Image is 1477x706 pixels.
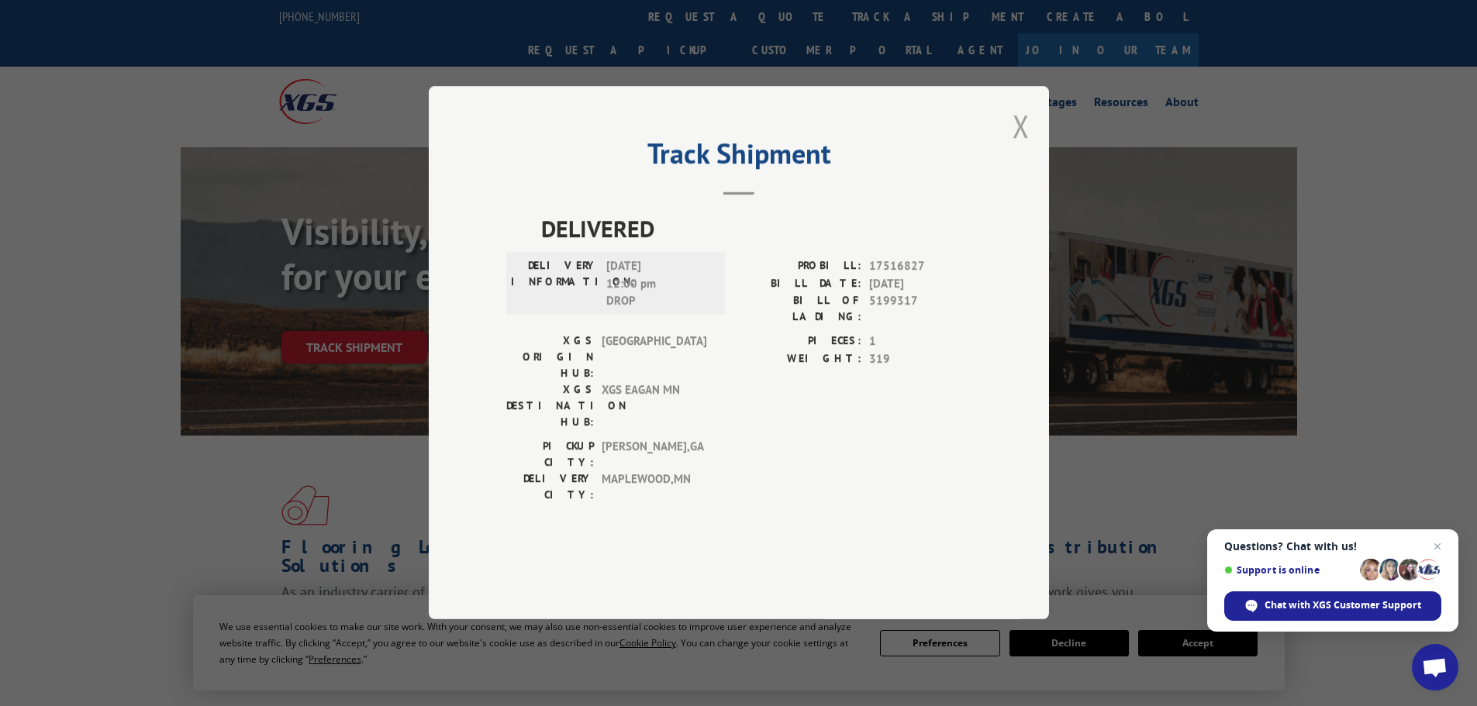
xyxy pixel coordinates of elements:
[1428,537,1447,556] span: Close chat
[1013,105,1030,146] button: Close modal
[739,293,861,325] label: BILL OF LADING:
[506,143,971,172] h2: Track Shipment
[1224,564,1354,576] span: Support is online
[506,471,594,504] label: DELIVERY CITY:
[606,258,711,311] span: [DATE] 12:00 pm DROP
[602,471,706,504] span: MAPLEWOOD , MN
[869,293,971,325] span: 5199317
[602,382,706,431] span: XGS EAGAN MN
[869,258,971,276] span: 17516827
[869,275,971,293] span: [DATE]
[1265,598,1421,612] span: Chat with XGS Customer Support
[1224,591,1441,621] div: Chat with XGS Customer Support
[511,258,599,311] label: DELIVERY INFORMATION:
[541,212,971,246] span: DELIVERED
[506,439,594,471] label: PICKUP CITY:
[739,258,861,276] label: PROBILL:
[739,333,861,351] label: PIECES:
[869,350,971,368] span: 319
[602,439,706,471] span: [PERSON_NAME] , GA
[1412,644,1458,691] div: Open chat
[1224,540,1441,553] span: Questions? Chat with us!
[506,382,594,431] label: XGS DESTINATION HUB:
[602,333,706,382] span: [GEOGRAPHIC_DATA]
[739,350,861,368] label: WEIGHT:
[739,275,861,293] label: BILL DATE:
[506,333,594,382] label: XGS ORIGIN HUB:
[869,333,971,351] span: 1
